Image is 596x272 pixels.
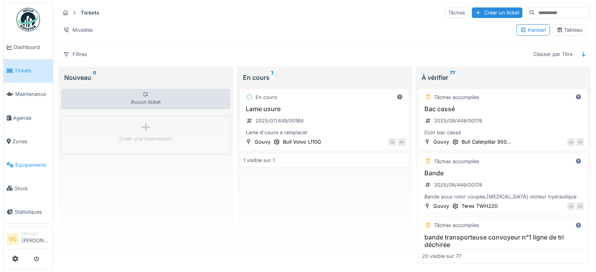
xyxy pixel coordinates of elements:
h3: bande transporteuse convoyeur n°1 ligne de tri déchirée [422,234,584,249]
a: GC Manager[PERSON_NAME] [7,231,50,249]
a: Statistiques [4,200,53,223]
div: Classer par Titre [530,49,576,60]
a: Maintenance [4,83,53,106]
sup: 0 [93,73,96,82]
a: Zones [4,130,53,153]
div: Filtres [60,49,91,60]
a: Stock [4,177,53,200]
a: Tickets [4,59,53,83]
div: 2025/07/449/00166 [255,117,304,124]
div: Tableau [556,26,583,34]
div: Nouveau [64,73,227,82]
h3: Bac cassé [422,105,584,113]
span: Agenda [13,114,50,122]
div: Tâches accomplies [434,222,479,229]
h3: Bande [422,169,584,177]
a: Équipements [4,153,53,177]
span: Statistiques [14,208,50,216]
div: Créer une intervention [119,135,172,142]
div: AZ [576,138,584,146]
div: Coin bac cassé [422,129,584,136]
div: 2025/08/449/00174 [434,181,482,189]
div: Bull Caterpillar 950... [462,138,511,146]
div: Créer un ticket [472,7,522,18]
div: Gouvy [255,138,270,146]
div: Aucun ticket [61,89,230,109]
div: Gouvy [433,202,449,210]
span: Zones [13,138,50,145]
div: Terex TWH220 [462,202,498,210]
a: Dashboard [4,36,53,59]
div: À vérifier [422,73,585,82]
div: Bande sous rotor coupée,[MEDICAL_DATA] moteur hydraulique [422,193,584,200]
a: Agenda [4,106,53,130]
div: Lame d'usure a remplacer [243,129,406,136]
div: Bull Volvo L110G [283,138,321,146]
div: En cours [243,73,406,82]
sup: 1 [271,73,273,82]
div: 1 visible sur 1 [243,157,275,164]
span: Maintenance [15,90,50,98]
div: JG [567,138,575,146]
div: AZ [576,202,584,210]
span: Tickets [14,67,50,74]
div: Manager [22,231,50,236]
div: JG [388,138,396,146]
span: Stock [14,185,50,192]
h3: Lame usure [243,105,406,113]
li: GC [7,233,18,245]
span: Équipements [15,161,50,169]
div: Gouvy [433,138,449,146]
div: Tâches accomplies [434,94,479,101]
span: Dashboard [14,43,50,51]
div: JG [567,202,575,210]
div: 20 visible sur 77 [422,252,461,260]
div: AZ [398,138,406,146]
div: En cours [255,94,277,101]
strong: Tickets [78,9,102,16]
div: Tâches [445,7,469,18]
img: Badge_color-CXgf-gQk.svg [16,8,40,31]
div: 2025/09/449/00176 [434,117,482,124]
div: Kanban [520,26,546,34]
div: Modèles [60,24,96,36]
li: [PERSON_NAME] [22,231,50,247]
sup: 77 [450,73,455,82]
div: Tâches accomplies [434,158,479,165]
